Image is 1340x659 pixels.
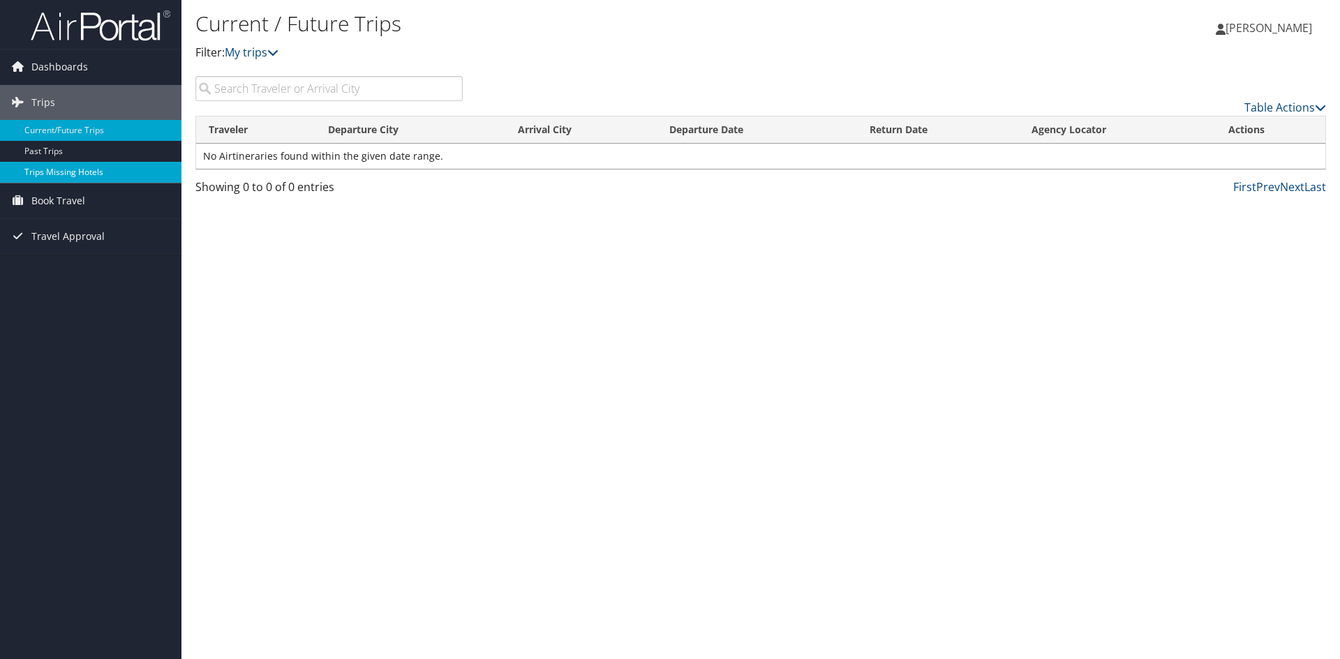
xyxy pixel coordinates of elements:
[196,116,315,144] th: Traveler: activate to sort column ascending
[1256,179,1280,195] a: Prev
[1244,100,1326,115] a: Table Actions
[1019,116,1216,144] th: Agency Locator: activate to sort column ascending
[315,116,505,144] th: Departure City: activate to sort column ascending
[657,116,857,144] th: Departure Date: activate to sort column descending
[1226,20,1312,36] span: [PERSON_NAME]
[31,85,55,120] span: Trips
[31,183,85,218] span: Book Travel
[195,9,949,38] h1: Current / Future Trips
[31,9,170,42] img: airportal-logo.png
[505,116,657,144] th: Arrival City: activate to sort column ascending
[31,219,105,254] span: Travel Approval
[31,50,88,84] span: Dashboards
[1304,179,1326,195] a: Last
[1280,179,1304,195] a: Next
[1216,7,1326,49] a: [PERSON_NAME]
[195,179,463,202] div: Showing 0 to 0 of 0 entries
[225,45,278,60] a: My trips
[1233,179,1256,195] a: First
[857,116,1019,144] th: Return Date: activate to sort column ascending
[196,144,1325,169] td: No Airtineraries found within the given date range.
[195,44,949,62] p: Filter:
[195,76,463,101] input: Search Traveler or Arrival City
[1216,116,1325,144] th: Actions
